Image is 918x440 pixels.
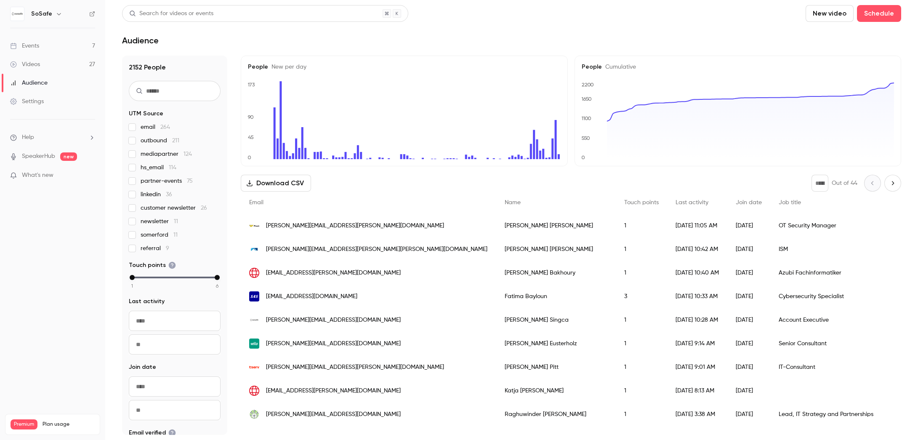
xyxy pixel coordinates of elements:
img: freudenberg.com [249,244,259,254]
text: 550 [581,135,590,141]
text: 0 [581,155,585,160]
img: tserv.de [249,366,259,368]
div: [DATE] [727,285,770,308]
img: wilo.com [249,339,259,349]
div: Search for videos or events [129,9,213,18]
span: 1 [131,282,133,290]
div: [DATE] [727,214,770,237]
button: Download CSV [241,175,311,192]
div: [DATE] 3:38 AM [667,403,727,426]
span: partner-events [141,177,193,185]
div: [PERSON_NAME] Eusterholz [496,332,616,355]
span: UTM Source [129,109,163,118]
span: 124 [184,151,192,157]
div: max [215,275,220,280]
div: Raghuwinder [PERSON_NAME] [496,403,616,426]
div: [PERSON_NAME] [PERSON_NAME] [496,237,616,261]
span: [PERSON_NAME][EMAIL_ADDRESS][PERSON_NAME][DOMAIN_NAME] [266,363,444,372]
span: Last activity [676,200,708,205]
button: Schedule [857,5,901,22]
span: 26 [201,205,207,211]
h5: People [582,63,894,71]
span: somerford [141,231,178,239]
span: 11 [173,232,178,238]
div: Katja [PERSON_NAME] [496,379,616,403]
div: Videos [10,60,40,69]
div: [DATE] 8:13 AM [667,379,727,403]
input: To [129,334,221,355]
text: 1100 [581,116,591,122]
span: [EMAIL_ADDRESS][PERSON_NAME][DOMAIN_NAME] [266,269,401,277]
span: [PERSON_NAME][EMAIL_ADDRESS][PERSON_NAME][PERSON_NAME][DOMAIN_NAME] [266,245,487,254]
text: 0 [247,155,251,160]
div: Audience [10,79,48,87]
h1: 2152 People [129,62,221,72]
div: [DATE] 10:40 AM [667,261,727,285]
img: sas.se [249,291,259,301]
text: 2200 [582,82,594,88]
span: Touch points [624,200,659,205]
span: Touch points [129,261,176,269]
text: 90 [247,114,254,120]
div: [DATE] 11:05 AM [667,214,727,237]
img: SoSafe [11,7,24,21]
div: [DATE] [727,403,770,426]
span: [PERSON_NAME][EMAIL_ADDRESS][DOMAIN_NAME] [266,410,401,419]
div: 3 [616,285,667,308]
span: 114 [169,165,176,171]
div: [DATE] 10:42 AM [667,237,727,261]
span: Join date [129,363,156,371]
span: customer newsletter [141,204,207,212]
span: hs_email [141,163,176,172]
div: 1 [616,308,667,332]
img: blg.de [249,268,259,278]
span: linkedin [141,190,172,199]
div: [PERSON_NAME] [PERSON_NAME] [496,214,616,237]
div: [DATE] 10:33 AM [667,285,727,308]
span: Help [22,133,34,142]
div: Settings [10,97,44,106]
span: 264 [160,124,170,130]
input: To [129,400,221,420]
span: 75 [187,178,193,184]
span: What's new [22,171,53,180]
div: [DATE] 9:14 AM [667,332,727,355]
span: [EMAIL_ADDRESS][DOMAIN_NAME] [266,292,357,301]
div: Events [10,42,39,50]
div: [DATE] 9:01 AM [667,355,727,379]
div: [DATE] [727,355,770,379]
span: 9 [166,245,169,251]
span: Last activity [129,297,165,306]
a: SpeakerHub [22,152,55,161]
h1: Audience [122,35,159,45]
div: [DATE] [727,308,770,332]
div: Fatima Bayloun [496,285,616,308]
div: 1 [616,379,667,403]
span: Join date [736,200,762,205]
button: New video [806,5,854,22]
span: new [60,152,77,161]
div: [DATE] [727,332,770,355]
h6: SoSafe [31,10,52,18]
text: 1650 [581,96,592,102]
span: Cumulative [602,64,636,70]
div: min [130,275,135,280]
span: referral [141,244,169,253]
div: [DATE] [727,237,770,261]
span: 36 [166,192,172,197]
span: New per day [268,64,306,70]
text: 173 [247,82,255,88]
button: Next page [884,175,901,192]
span: Job title [779,200,801,205]
div: 1 [616,261,667,285]
div: 1 [616,214,667,237]
div: 1 [616,355,667,379]
span: Email [249,200,263,205]
span: Premium [11,419,37,429]
span: mediapartner [141,150,192,158]
p: Out of 44 [832,179,857,187]
input: From [129,376,221,397]
span: [PERSON_NAME][EMAIL_ADDRESS][DOMAIN_NAME] [266,339,401,348]
div: [DATE] [727,379,770,403]
span: Plan usage [43,421,95,428]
